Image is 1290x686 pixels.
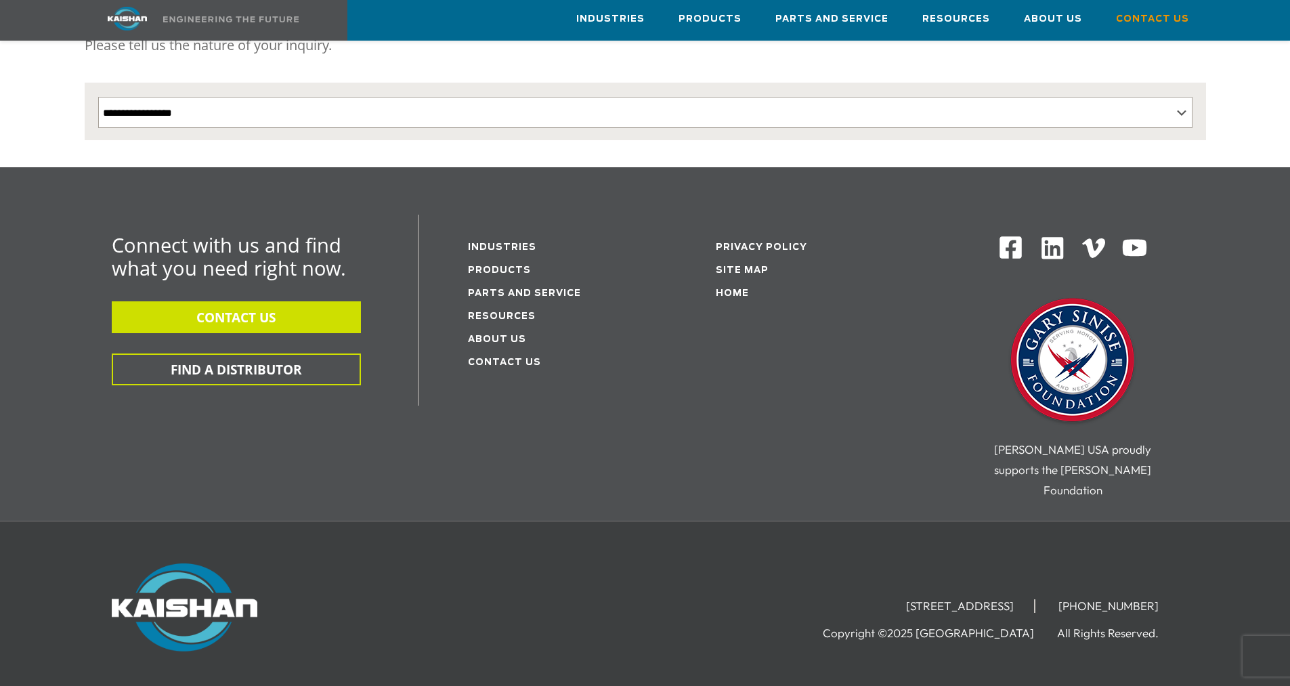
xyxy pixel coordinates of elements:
[1024,12,1082,27] span: About Us
[716,289,749,298] a: Home
[112,563,257,651] img: Kaishan
[1024,1,1082,37] a: About Us
[77,7,178,30] img: kaishan logo
[775,12,888,27] span: Parts and Service
[886,599,1035,613] li: [STREET_ADDRESS]
[576,12,645,27] span: Industries
[994,442,1151,497] span: [PERSON_NAME] USA proudly supports the [PERSON_NAME] Foundation
[1057,626,1179,640] li: All Rights Reserved.
[468,289,581,298] a: Parts and service
[112,232,346,281] span: Connect with us and find what you need right now.
[716,243,807,252] a: Privacy Policy
[468,243,536,252] a: Industries
[112,353,361,385] button: FIND A DISTRIBUTOR
[1038,599,1179,613] li: [PHONE_NUMBER]
[716,266,769,275] a: Site Map
[468,312,536,321] a: Resources
[922,1,990,37] a: Resources
[1121,235,1148,261] img: Youtube
[1005,294,1140,429] img: Gary Sinise Foundation
[468,358,541,367] a: Contact Us
[823,626,1054,640] li: Copyright ©2025 [GEOGRAPHIC_DATA]
[1082,238,1105,258] img: Vimeo
[468,266,531,275] a: Products
[576,1,645,37] a: Industries
[1116,1,1189,37] a: Contact Us
[468,335,526,344] a: About Us
[1039,235,1066,261] img: Linkedin
[679,1,741,37] a: Products
[163,16,299,22] img: Engineering the future
[679,12,741,27] span: Products
[775,1,888,37] a: Parts and Service
[112,301,361,333] button: CONTACT US
[85,32,1206,59] p: Please tell us the nature of your inquiry.
[1116,12,1189,27] span: Contact Us
[998,235,1023,260] img: Facebook
[922,12,990,27] span: Resources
